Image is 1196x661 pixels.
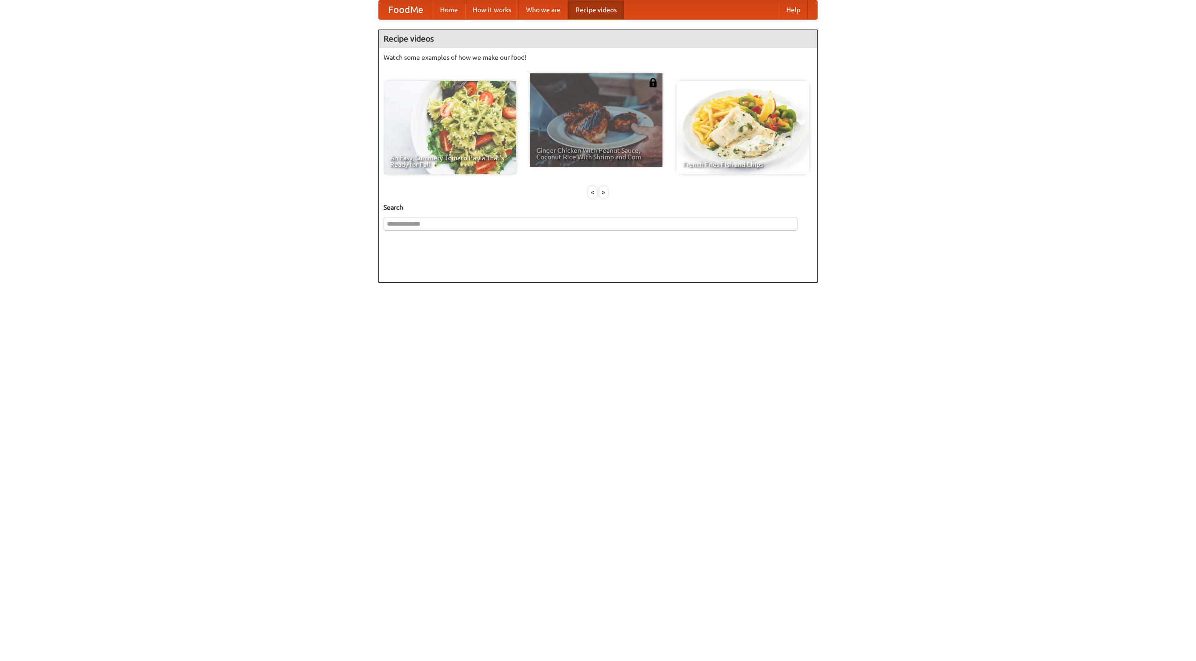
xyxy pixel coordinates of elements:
[676,81,809,174] a: French Fries Fish and Chips
[379,0,433,19] a: FoodMe
[379,29,817,48] h4: Recipe videos
[384,203,812,212] h5: Search
[390,155,510,168] span: An Easy, Summery Tomato Pasta That's Ready for Fall
[779,0,808,19] a: Help
[599,186,608,198] div: »
[384,53,812,62] p: Watch some examples of how we make our food!
[384,81,516,174] a: An Easy, Summery Tomato Pasta That's Ready for Fall
[588,186,597,198] div: «
[648,78,658,87] img: 483408.png
[519,0,568,19] a: Who we are
[683,161,803,168] span: French Fries Fish and Chips
[568,0,624,19] a: Recipe videos
[465,0,519,19] a: How it works
[433,0,465,19] a: Home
